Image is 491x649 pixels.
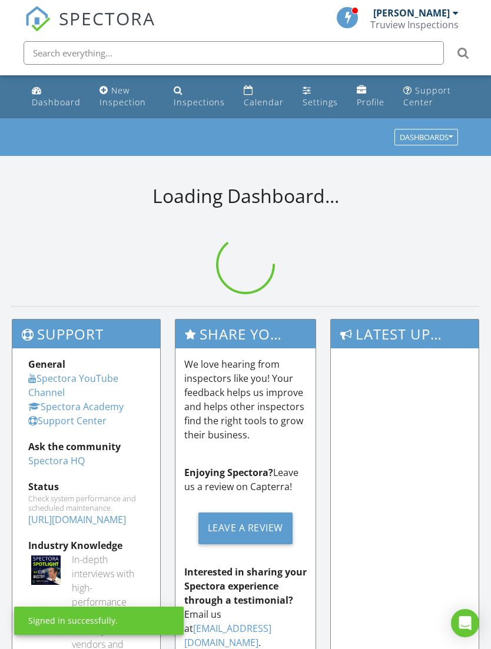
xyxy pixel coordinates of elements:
[244,96,284,108] div: Calendar
[12,319,160,348] h3: Support
[331,319,479,348] h3: Latest Updates
[28,494,144,512] div: Check system performance and scheduled maintenance.
[373,7,450,19] div: [PERSON_NAME]
[28,372,118,399] a: Spectora YouTube Channel
[298,80,343,114] a: Settings
[370,19,459,31] div: Truview Inspections
[95,80,160,114] a: New Inspection
[28,513,126,526] a: [URL][DOMAIN_NAME]
[28,615,118,627] div: Signed in successfully.
[31,555,61,585] img: Spectoraspolightmain
[239,80,288,114] a: Calendar
[184,465,307,494] p: Leave us a review on Capterra!
[352,80,389,114] a: Profile
[24,41,444,65] input: Search everything...
[357,96,384,108] div: Profile
[394,129,458,146] button: Dashboards
[28,454,85,467] a: Spectora HQ
[303,96,338,108] div: Settings
[184,565,307,607] strong: Interested in sharing your Spectora experience through a testimonial?
[169,80,230,114] a: Inspections
[27,80,85,114] a: Dashboard
[174,96,225,108] div: Inspections
[28,414,107,427] a: Support Center
[28,480,144,494] div: Status
[59,6,155,31] span: SPECTORA
[28,358,65,371] strong: General
[451,609,479,637] div: Open Intercom Messenger
[400,134,453,142] div: Dashboards
[25,16,155,41] a: SPECTORA
[198,512,293,544] div: Leave a Review
[175,319,316,348] h3: Share Your Spectora Experience
[28,538,144,553] div: Industry Knowledge
[184,466,273,479] strong: Enjoying Spectora?
[32,96,81,108] div: Dashboard
[184,357,307,442] p: We love hearing from inspectors like you! Your feedback helps us improve and helps other inspecto...
[399,80,465,114] a: Support Center
[184,622,271,649] a: [EMAIL_ADDRESS][DOMAIN_NAME]
[28,440,144,454] div: Ask the community
[184,503,307,553] a: Leave a Review
[99,85,146,108] div: New Inspection
[25,6,51,32] img: The Best Home Inspection Software - Spectora
[403,85,451,108] div: Support Center
[28,400,124,413] a: Spectora Academy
